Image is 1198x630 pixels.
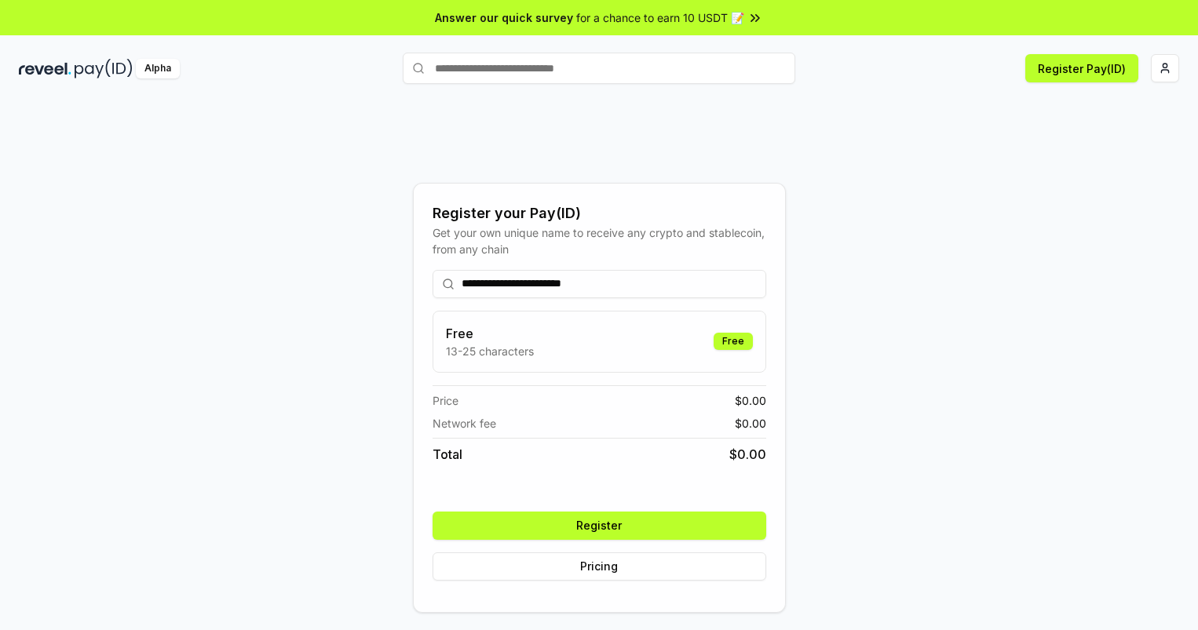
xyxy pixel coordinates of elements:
[433,445,462,464] span: Total
[735,415,766,432] span: $ 0.00
[714,333,753,350] div: Free
[433,552,766,581] button: Pricing
[735,392,766,409] span: $ 0.00
[576,9,744,26] span: for a chance to earn 10 USDT 📝
[435,9,573,26] span: Answer our quick survey
[433,224,766,257] div: Get your own unique name to receive any crypto and stablecoin, from any chain
[433,202,766,224] div: Register your Pay(ID)
[433,512,766,540] button: Register
[433,392,458,409] span: Price
[433,415,496,432] span: Network fee
[75,59,133,78] img: pay_id
[446,343,534,359] p: 13-25 characters
[1025,54,1138,82] button: Register Pay(ID)
[729,445,766,464] span: $ 0.00
[19,59,71,78] img: reveel_dark
[136,59,180,78] div: Alpha
[446,324,534,343] h3: Free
